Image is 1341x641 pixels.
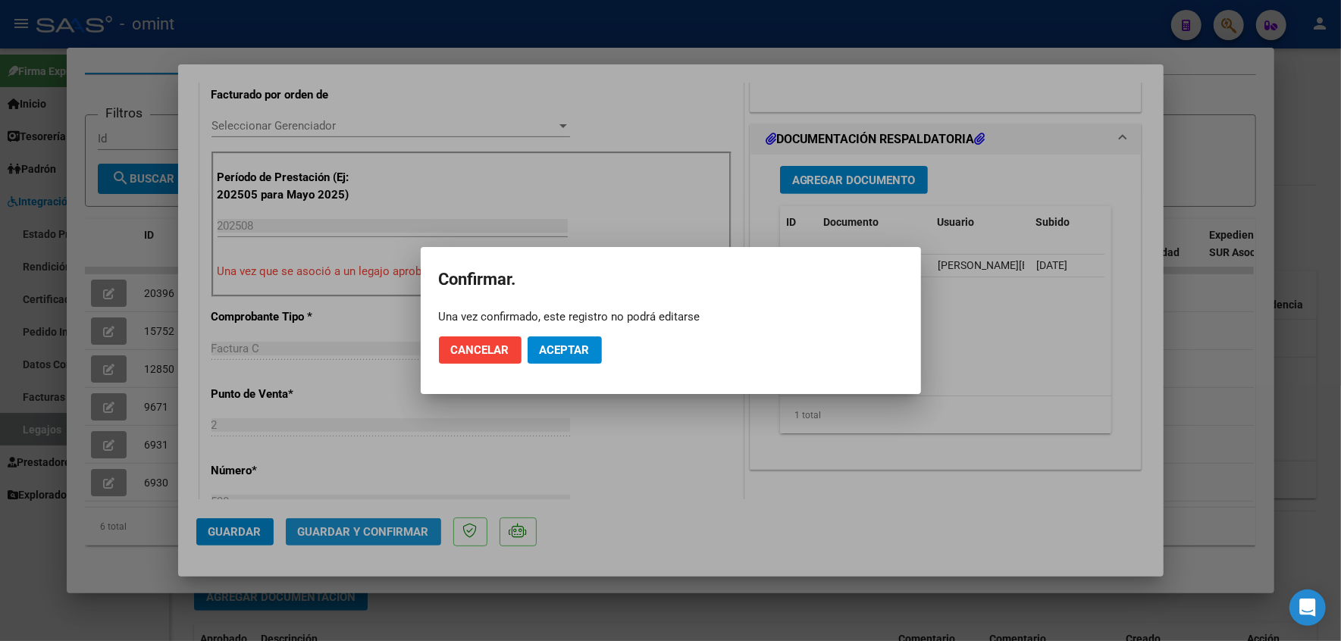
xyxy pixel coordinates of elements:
[1289,589,1326,626] div: Open Intercom Messenger
[439,309,903,324] div: Una vez confirmado, este registro no podrá editarse
[439,336,522,364] button: Cancelar
[451,343,509,357] span: Cancelar
[528,336,602,364] button: Aceptar
[540,343,590,357] span: Aceptar
[439,265,903,294] h2: Confirmar.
